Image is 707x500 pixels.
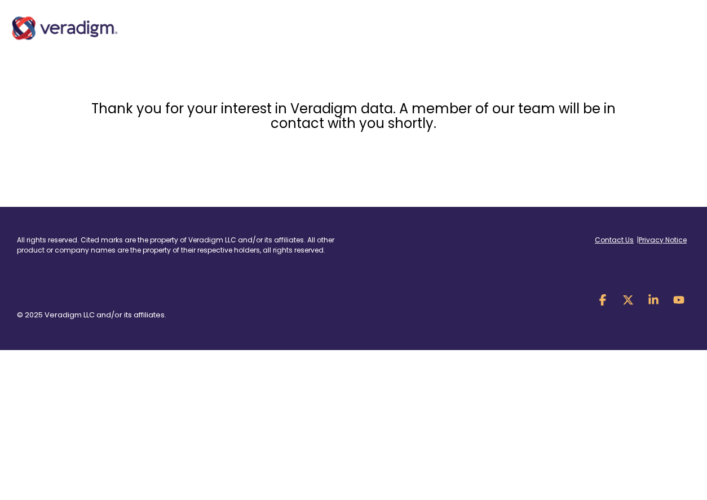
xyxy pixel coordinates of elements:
[637,235,690,245] span: |
[595,235,634,245] a: Contact Us
[594,292,614,309] a: Facebook
[17,309,345,321] p: © 2025 Veradigm LLC and/or its affiliates.
[91,99,616,132] span: Thank you for your interest in Veradigm data. A member of our team will be in contact with you sh...
[17,235,334,255] span: All rights reserved. Cited marks are the property of Veradigm LLC and/or its affiliates. All othe...
[8,6,121,51] img: Veradigm Logo
[645,292,665,309] a: Linkedin
[639,235,687,245] a: Privacy Notice
[670,292,687,309] a: YouTube
[620,292,639,309] a: X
